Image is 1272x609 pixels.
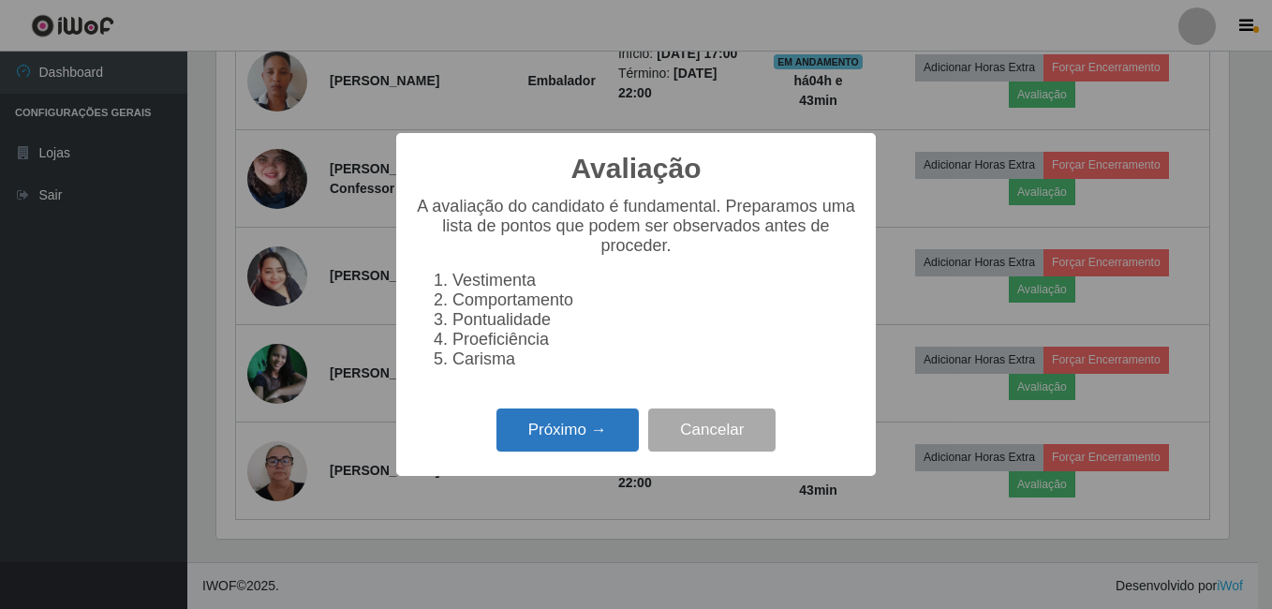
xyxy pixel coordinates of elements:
button: Cancelar [648,408,776,453]
li: Comportamento [452,290,857,310]
li: Proeficiência [452,330,857,349]
button: Próximo → [496,408,639,453]
h2: Avaliação [571,152,702,186]
li: Pontualidade [452,310,857,330]
li: Vestimenta [452,271,857,290]
p: A avaliação do candidato é fundamental. Preparamos uma lista de pontos que podem ser observados a... [415,197,857,256]
li: Carisma [452,349,857,369]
